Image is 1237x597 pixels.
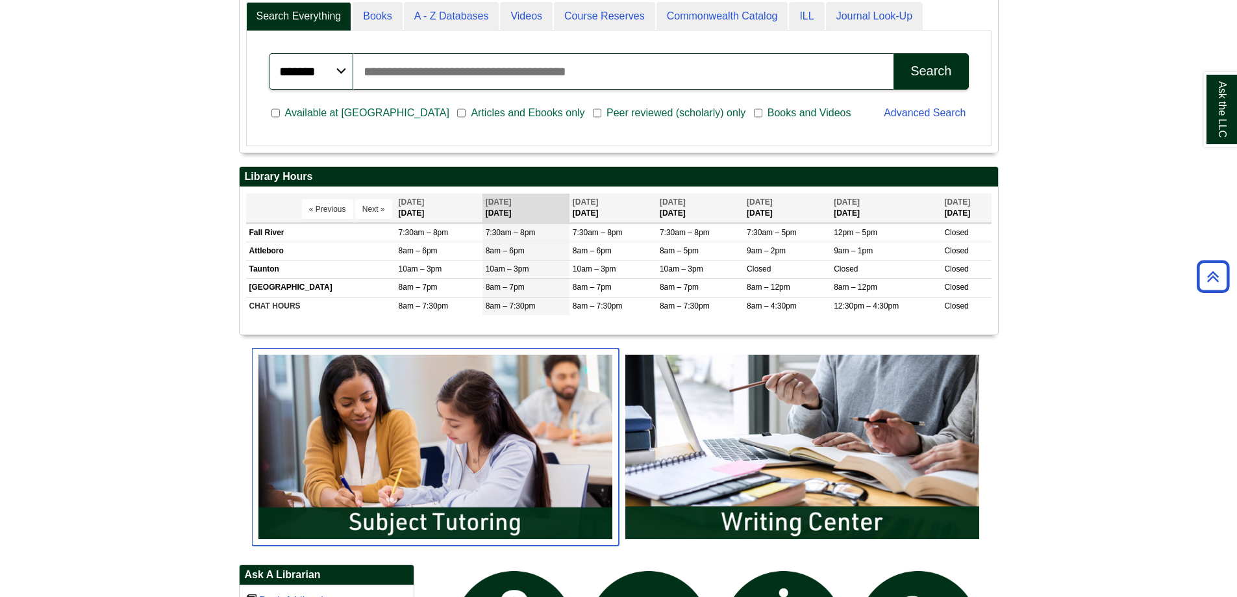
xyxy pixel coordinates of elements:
[747,301,797,311] span: 8am – 4:30pm
[500,2,553,31] a: Videos
[660,197,686,207] span: [DATE]
[893,53,968,90] button: Search
[944,301,968,311] span: Closed
[743,194,831,223] th: [DATE]
[399,246,438,255] span: 8am – 6pm
[399,197,425,207] span: [DATE]
[246,279,395,297] td: [GEOGRAPHIC_DATA]
[834,197,860,207] span: [DATE]
[834,301,899,311] span: 12:30pm – 4:30pm
[246,2,352,31] a: Search Everything
[486,283,525,292] span: 8am – 7pm
[246,242,395,260] td: Attleboro
[884,107,966,118] a: Advanced Search
[457,107,466,119] input: Articles and Ebooks only
[593,107,601,119] input: Peer reviewed (scholarly) only
[944,246,968,255] span: Closed
[355,199,392,219] button: Next »
[660,264,703,273] span: 10am – 3pm
[486,197,512,207] span: [DATE]
[747,197,773,207] span: [DATE]
[486,246,525,255] span: 8am – 6pm
[660,246,699,255] span: 8am – 5pm
[834,283,877,292] span: 8am – 12pm
[240,565,414,585] h2: Ask A Librarian
[601,105,751,121] span: Peer reviewed (scholarly) only
[660,301,710,311] span: 8am – 7:30pm
[573,197,599,207] span: [DATE]
[573,228,623,237] span: 7:30am – 8pm
[246,260,395,279] td: Taunton
[246,223,395,242] td: Fall River
[399,283,438,292] span: 8am – 7pm
[762,105,856,121] span: Books and Videos
[573,246,612,255] span: 8am – 6pm
[789,2,824,31] a: ILL
[486,228,536,237] span: 7:30am – 8pm
[573,264,616,273] span: 10am – 3pm
[656,194,743,223] th: [DATE]
[271,107,280,119] input: Available at [GEOGRAPHIC_DATA]
[280,105,455,121] span: Available at [GEOGRAPHIC_DATA]
[486,301,536,311] span: 8am – 7:30pm
[826,2,923,31] a: Journal Look-Up
[619,348,986,546] img: Writing Center Information
[660,283,699,292] span: 8am – 7pm
[399,228,449,237] span: 7:30am – 8pm
[660,228,710,237] span: 7:30am – 8pm
[656,2,788,31] a: Commonwealth Catalog
[747,264,771,273] span: Closed
[573,283,612,292] span: 8am – 7pm
[754,107,762,119] input: Books and Videos
[252,348,619,546] img: Subject Tutoring Information
[246,297,395,315] td: CHAT HOURS
[240,167,998,187] h2: Library Hours
[399,264,442,273] span: 10am – 3pm
[834,246,873,255] span: 9am – 1pm
[302,199,353,219] button: « Previous
[944,197,970,207] span: [DATE]
[910,64,951,79] div: Search
[466,105,590,121] span: Articles and Ebooks only
[944,228,968,237] span: Closed
[944,264,968,273] span: Closed
[404,2,499,31] a: A - Z Databases
[747,283,790,292] span: 8am – 12pm
[747,246,786,255] span: 9am – 2pm
[941,194,991,223] th: [DATE]
[944,283,968,292] span: Closed
[399,301,449,311] span: 8am – 7:30pm
[834,264,858,273] span: Closed
[569,194,656,223] th: [DATE]
[573,301,623,311] span: 8am – 7:30pm
[1192,268,1234,285] a: Back to Top
[747,228,797,237] span: 7:30am – 5pm
[353,2,402,31] a: Books
[395,194,482,223] th: [DATE]
[554,2,655,31] a: Course Reserves
[252,348,986,552] div: slideshow
[482,194,569,223] th: [DATE]
[486,264,529,273] span: 10am – 3pm
[834,228,877,237] span: 12pm – 5pm
[831,194,941,223] th: [DATE]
